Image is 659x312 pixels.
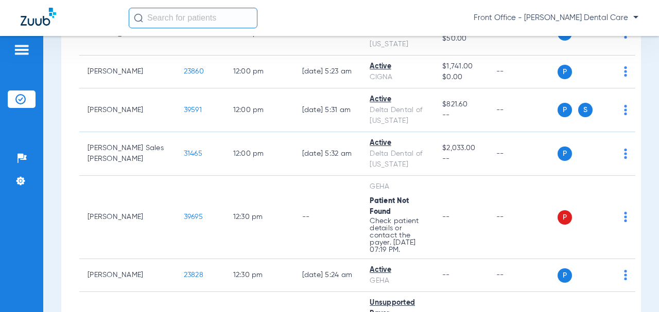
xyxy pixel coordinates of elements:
td: 12:30 PM [225,259,294,292]
span: Patient Not Found [370,197,409,215]
span: 31465 [184,150,202,157]
td: -- [488,176,558,259]
td: -- [294,176,362,259]
span: $1,741.00 [442,61,480,72]
span: $2,033.00 [442,143,480,154]
img: Zuub Logo [21,8,56,26]
span: $821.60 [442,99,480,110]
span: $50.00 [442,33,480,44]
td: 12:00 PM [225,56,294,88]
td: -- [488,88,558,132]
td: [DATE] 5:24 AM [294,259,362,292]
div: Delta Dental of [US_STATE] [370,149,426,170]
iframe: Chat Widget [608,263,659,312]
span: 23828 [184,271,203,279]
p: Check patient details or contact the payer. [DATE] 07:19 PM. [370,217,426,253]
td: 12:00 PM [225,88,294,132]
span: P [558,65,572,79]
td: 12:00 PM [225,132,294,176]
td: -- [488,259,558,292]
span: 39695 [184,213,203,221]
span: P [558,268,572,283]
td: [PERSON_NAME] [79,176,176,259]
div: Active [370,265,426,276]
td: -- [488,132,558,176]
td: [PERSON_NAME] Sales [PERSON_NAME] [79,132,176,176]
td: 12:30 PM [225,176,294,259]
span: P [558,103,572,117]
input: Search for patients [129,8,257,28]
span: -- [442,271,450,279]
img: hamburger-icon [13,44,30,56]
img: group-dot-blue.svg [624,66,627,77]
img: group-dot-blue.svg [624,212,627,222]
div: GEHA [370,276,426,286]
td: [PERSON_NAME] [79,259,176,292]
td: [PERSON_NAME] [79,56,176,88]
span: -- [442,154,480,164]
span: P [558,146,572,161]
span: S [578,103,593,117]
span: 12688 [184,30,202,37]
span: 39591 [184,106,202,114]
td: [DATE] 5:23 AM [294,56,362,88]
div: Active [370,94,426,105]
span: $0.00 [442,72,480,83]
span: P [558,210,572,225]
td: [DATE] 5:32 AM [294,132,362,176]
td: [DATE] 5:31 AM [294,88,362,132]
span: Front Office - [PERSON_NAME] Dental Care [474,13,638,23]
div: CIGNA [370,72,426,83]
td: -- [488,56,558,88]
span: -- [442,213,450,221]
span: 23860 [184,68,204,75]
img: Search Icon [134,13,143,23]
div: Delta Dental of [US_STATE] [370,105,426,126]
img: group-dot-blue.svg [624,105,627,115]
img: group-dot-blue.svg [624,149,627,159]
span: -- [442,110,480,121]
div: Active [370,61,426,72]
div: Active [370,138,426,149]
div: Delta Dental of [US_STATE] [370,28,426,50]
div: GEHA [370,181,426,192]
td: [PERSON_NAME] [79,88,176,132]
